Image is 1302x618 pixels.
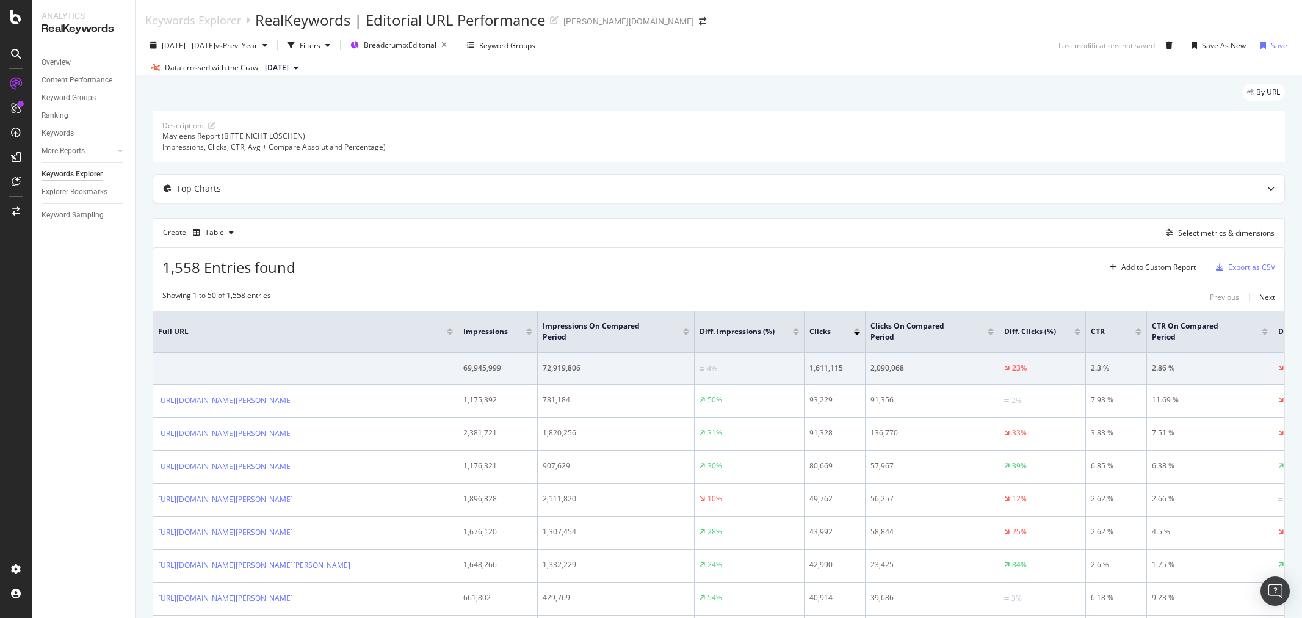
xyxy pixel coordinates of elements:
div: 1.75 % [1152,559,1268,570]
img: Equal [1004,597,1009,600]
div: 39% [1012,460,1027,471]
a: [URL][DOMAIN_NAME][PERSON_NAME] [158,427,293,440]
div: 49,762 [809,493,860,504]
div: 1,896,828 [463,493,532,504]
div: 80,669 [809,460,860,471]
div: 661,802 [463,592,532,603]
div: 1,332,229 [543,559,689,570]
div: Open Intercom Messenger [1260,576,1290,606]
button: Keyword Groups [462,35,540,55]
div: 72,919,806 [543,363,689,374]
div: 12% [1012,493,1027,504]
button: [DATE] [260,60,303,75]
a: More Reports [42,145,114,158]
div: RealKeywords | Editorial URL Performance [255,10,545,31]
div: 2,381,721 [463,427,532,438]
div: Select metrics & dimensions [1178,228,1275,238]
div: Filters [300,40,320,51]
div: More Reports [42,145,85,158]
div: Data crossed with the Crawl [165,62,260,73]
div: Description: [162,120,203,131]
div: legacy label [1242,84,1285,101]
div: 11.69 % [1152,394,1268,405]
div: 58,844 [870,526,994,537]
span: CTR [1091,326,1117,337]
div: 2.62 % [1091,493,1141,504]
span: Diff. Impressions (%) [700,326,775,337]
div: Ranking [42,109,68,122]
div: 2.62 % [1091,526,1141,537]
a: Content Performance [42,74,126,87]
div: 31% [707,427,722,438]
div: 43,992 [809,526,860,537]
span: Breadcrumb: Editorial [364,40,436,50]
span: Impressions On Compared Period [543,321,665,343]
div: 6.85 % [1091,460,1141,471]
div: 7.93 % [1091,394,1141,405]
div: 6.38 % [1152,460,1268,471]
div: 2.3 % [1091,363,1141,374]
div: 3% [1011,593,1022,604]
a: Keyword Sampling [42,209,126,222]
div: 50% [707,394,722,405]
div: Top Charts [176,183,221,195]
div: Add to Custom Report [1121,264,1196,271]
a: [URL][DOMAIN_NAME][PERSON_NAME][PERSON_NAME] [158,559,350,572]
div: Analytics [42,10,125,22]
div: 57,967 [870,460,994,471]
div: 4.5 % [1152,526,1268,537]
div: 69,945,999 [463,363,532,374]
div: 23% [1012,363,1027,374]
a: Keywords Explorer [42,168,126,181]
div: Next [1259,292,1275,302]
div: 2% [1011,395,1022,406]
div: 93,229 [809,394,860,405]
div: 1,611,115 [809,363,860,374]
span: CTR On Compared Period [1152,321,1243,343]
div: 91,328 [809,427,860,438]
button: Export as CSV [1211,258,1275,277]
div: Table [205,229,224,236]
div: 2,090,068 [870,363,994,374]
a: Overview [42,56,126,69]
span: 1,558 Entries found [162,257,295,277]
img: Equal [1004,399,1009,402]
a: [URL][DOMAIN_NAME][PERSON_NAME] [158,460,293,473]
a: Keyword Groups [42,92,126,104]
div: arrow-right-arrow-left [699,17,706,26]
div: 6.18 % [1091,592,1141,603]
button: Breadcrumb:Editorial [345,35,452,55]
div: 33% [1012,427,1027,438]
div: 24% [707,559,722,570]
a: Keywords Explorer [145,13,241,27]
a: [URL][DOMAIN_NAME][PERSON_NAME] [158,493,293,506]
div: Save As New [1202,40,1246,51]
div: 42,990 [809,559,860,570]
div: Save [1271,40,1287,51]
div: 2.86 % [1152,363,1268,374]
span: Full URL [158,326,429,337]
div: 2.6 % [1091,559,1141,570]
span: [DATE] - [DATE] [162,40,215,51]
div: 4% [707,363,717,374]
div: Explorer Bookmarks [42,186,107,198]
div: 136,770 [870,427,994,438]
img: Equal [1278,498,1283,501]
div: 1,175,392 [463,394,532,405]
div: Keyword Groups [42,92,96,104]
div: Keyword Groups [479,40,535,51]
div: 84% [1012,559,1027,570]
div: 429,769 [543,592,689,603]
button: Select metrics & dimensions [1161,225,1275,240]
div: Last modifications not saved [1058,40,1155,51]
button: Save [1256,35,1287,55]
button: Filters [283,35,335,55]
div: Showing 1 to 50 of 1,558 entries [162,290,271,305]
button: Previous [1210,290,1239,305]
div: 23,425 [870,559,994,570]
div: 1,307,454 [543,526,689,537]
div: 907,629 [543,460,689,471]
div: Previous [1210,292,1239,302]
div: 56,257 [870,493,994,504]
